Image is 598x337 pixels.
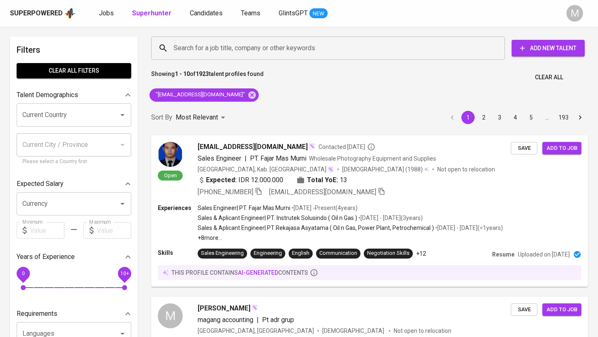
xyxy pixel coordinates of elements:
a: Open[EMAIL_ADDRESS][DOMAIN_NAME]Contacted [DATE]Sales Engineer|PT. Fajar Mas MurniWholesale Photo... [151,135,588,287]
button: Add to job [542,142,581,155]
div: Most Relevant [176,110,228,125]
nav: pagination navigation [444,111,588,124]
p: Showing of talent profiles found [151,70,264,85]
p: Years of Experience [17,252,75,262]
input: Value [30,222,64,239]
p: Most Relevant [176,112,218,122]
img: magic_wand.svg [309,143,315,149]
a: Jobs [99,8,115,19]
a: GlintsGPT NEW [279,8,328,19]
span: | [257,315,259,325]
button: Clear All [532,70,566,85]
span: | [245,154,247,164]
div: Negotiation Skills [367,249,409,257]
a: Teams [241,8,262,19]
button: Go to page 5 [524,111,538,124]
span: [DEMOGRAPHIC_DATA] [322,327,385,335]
span: Add to job [547,144,577,153]
span: Jobs [99,9,114,17]
div: Years of Experience [17,249,131,265]
span: Sales Engineer [198,154,241,162]
p: Uploaded on [DATE] [518,250,570,259]
button: Go to page 4 [509,111,522,124]
span: Candidates [190,9,223,17]
div: Requirements [17,305,131,322]
button: Add to job [542,303,581,316]
div: Superpowered [10,9,63,18]
div: IDR 12.000.000 [198,175,283,185]
p: • [DATE] - [DATE] ( <1 years ) [434,224,503,232]
div: [GEOGRAPHIC_DATA], [GEOGRAPHIC_DATA] [198,327,314,335]
img: magic_wand.svg [251,304,258,311]
p: Talent Demographics [17,90,78,100]
span: [PHONE_NUMBER] [198,188,253,196]
b: 1923 [196,71,209,77]
span: "[EMAIL_ADDRESS][DOMAIN_NAME]" [149,91,250,99]
img: magic_wand.svg [327,166,334,173]
p: Experiences [158,204,198,212]
p: • [DATE] - Present ( 4 years ) [290,204,358,212]
span: Clear All [535,72,563,83]
div: M [158,303,183,328]
p: • [DATE] - [DATE] ( 3 years ) [357,214,423,222]
p: +12 [416,249,426,258]
span: Contacted [DATE] [319,143,375,151]
span: NEW [309,10,328,18]
div: (1988) [342,165,429,173]
button: Add New Talent [512,40,585,56]
p: Not open to relocation [394,327,451,335]
span: [EMAIL_ADDRESS][DOMAIN_NAME] [269,188,376,196]
span: [PERSON_NAME] [198,303,250,313]
span: Teams [241,9,260,17]
div: Engineering [254,249,282,257]
b: Superhunter [132,9,172,17]
span: Save [515,305,533,315]
a: Candidates [190,8,224,19]
img: app logo [64,7,76,20]
div: "[EMAIL_ADDRESS][DOMAIN_NAME]" [149,88,259,102]
button: Open [117,198,128,210]
span: 13 [340,175,347,185]
span: Save [515,144,533,153]
p: Requirements [17,309,57,319]
p: this profile contains contents [172,269,308,277]
button: Go to page 3 [493,111,506,124]
span: AI-generated [238,269,278,276]
p: +8 more ... [198,234,503,242]
span: 0 [22,271,25,276]
p: Resume [492,250,515,259]
p: Sales & Aplicant Engineer | PT Rekajasa Asyatama ( Oil n Gas, Power Plant, Petrochemical ) [198,224,434,232]
div: … [540,113,554,122]
b: 1 - 10 [175,71,190,77]
h6: Filters [17,43,131,56]
div: M [566,5,583,22]
a: Superpoweredapp logo [10,7,76,20]
span: Wholesale Photography Equipment and Supplies [309,155,436,162]
div: English [292,249,309,257]
button: Go to page 193 [556,111,571,124]
p: Not open to relocation [437,165,495,173]
span: Add to job [547,305,577,315]
div: [GEOGRAPHIC_DATA], Kab. [GEOGRAPHIC_DATA] [198,165,334,173]
span: GlintsGPT [279,9,308,17]
a: Superhunter [132,8,173,19]
span: Clear All filters [23,66,125,76]
button: Open [117,109,128,121]
p: Sort By [151,112,172,122]
span: PT. Fajar Mas Murni [250,154,306,162]
b: Expected: [206,175,237,185]
p: Sales Engineer | PT. Fajar Mas Murni [198,204,290,212]
span: Open [161,172,180,179]
button: Go to page 2 [477,111,490,124]
span: Add New Talent [518,43,578,54]
p: Skills [158,249,198,257]
p: Sales & Aplicant Engineer | PT. Instrutek Solusindo ( Oil n Gas ) [198,214,357,222]
button: page 1 [461,111,475,124]
button: Save [511,142,537,155]
svg: By Jakarta recruiter [367,143,375,151]
img: 06d63c3163b0b59a59c0bd3544c62eb2.jpg [158,142,183,167]
span: [EMAIL_ADDRESS][DOMAIN_NAME] [198,142,308,152]
input: Value [97,222,131,239]
div: Talent Demographics [17,87,131,103]
div: Expected Salary [17,176,131,192]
